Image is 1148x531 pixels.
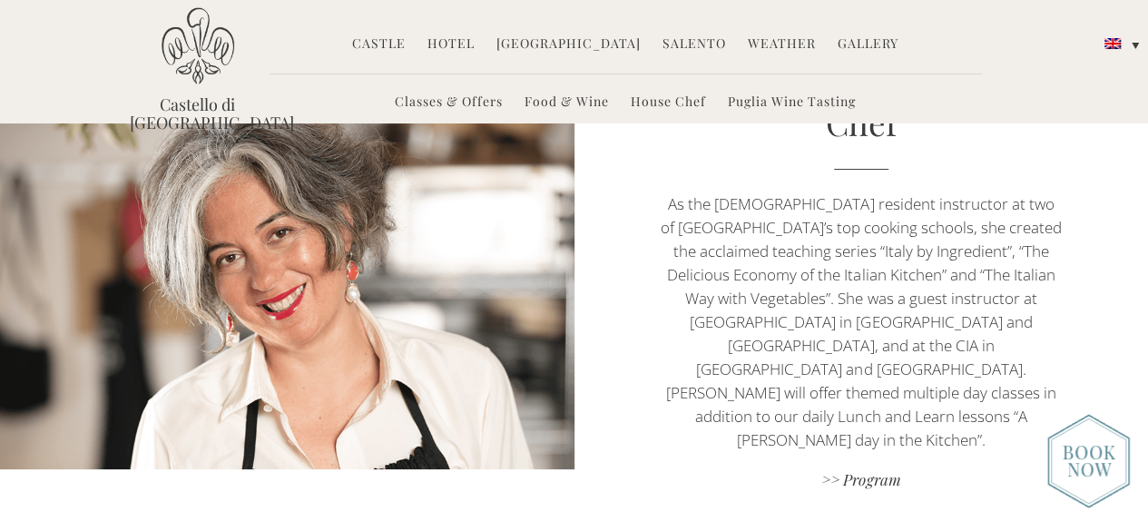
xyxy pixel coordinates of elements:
[668,53,1055,144] a: [PERSON_NAME] – Guest Chef
[395,93,503,113] a: Classes & Offers
[660,469,1062,494] a: >> Program
[1047,414,1130,508] img: new-booknow.png
[427,34,475,55] a: Hotel
[130,95,266,132] a: Castello di [GEOGRAPHIC_DATA]
[1104,38,1121,49] img: English
[660,192,1062,452] p: As the [DEMOGRAPHIC_DATA] resident instructor at two of [GEOGRAPHIC_DATA]’s top cooking schools, ...
[662,34,726,55] a: Salento
[728,93,856,113] a: Puglia Wine Tasting
[352,34,406,55] a: Castle
[748,34,816,55] a: Weather
[838,34,898,55] a: Gallery
[496,34,641,55] a: [GEOGRAPHIC_DATA]
[162,7,234,84] img: Castello di Ugento
[525,93,609,113] a: Food & Wine
[631,93,706,113] a: House Chef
